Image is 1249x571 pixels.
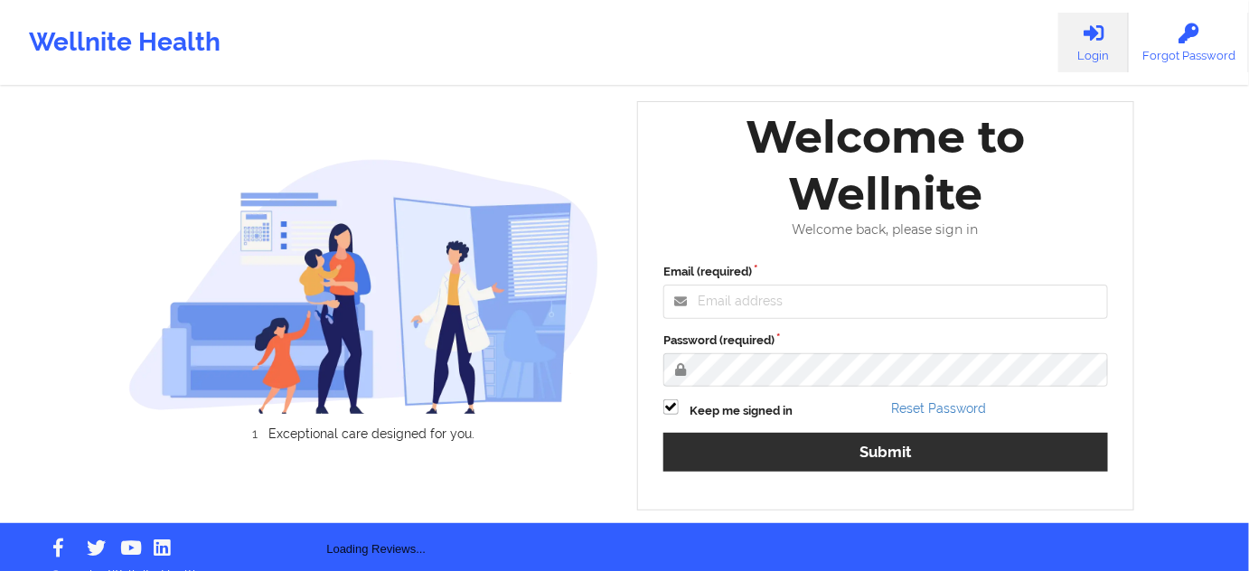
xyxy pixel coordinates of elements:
[651,108,1121,222] div: Welcome to Wellnite
[663,263,1108,281] label: Email (required)
[1129,13,1249,72] a: Forgot Password
[663,433,1108,472] button: Submit
[690,402,793,420] label: Keep me signed in
[663,332,1108,350] label: Password (required)
[144,426,599,441] li: Exceptional care designed for you.
[128,158,600,414] img: wellnite-auth-hero_200.c722682e.png
[892,401,987,416] a: Reset Password
[651,222,1121,238] div: Welcome back, please sign in
[1058,13,1129,72] a: Login
[663,285,1108,319] input: Email address
[128,472,625,558] div: Loading Reviews...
